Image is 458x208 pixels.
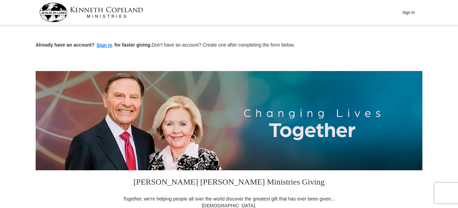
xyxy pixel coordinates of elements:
img: kcm-header-logo.svg [39,3,143,22]
strong: Already have an account? for faster giving. [36,42,152,48]
button: Sign in [95,41,115,49]
h3: [PERSON_NAME] [PERSON_NAME] Ministries Giving [119,170,339,195]
button: Sign In [398,7,419,18]
p: Don't have an account? Create one after completing the form below. [36,41,422,49]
